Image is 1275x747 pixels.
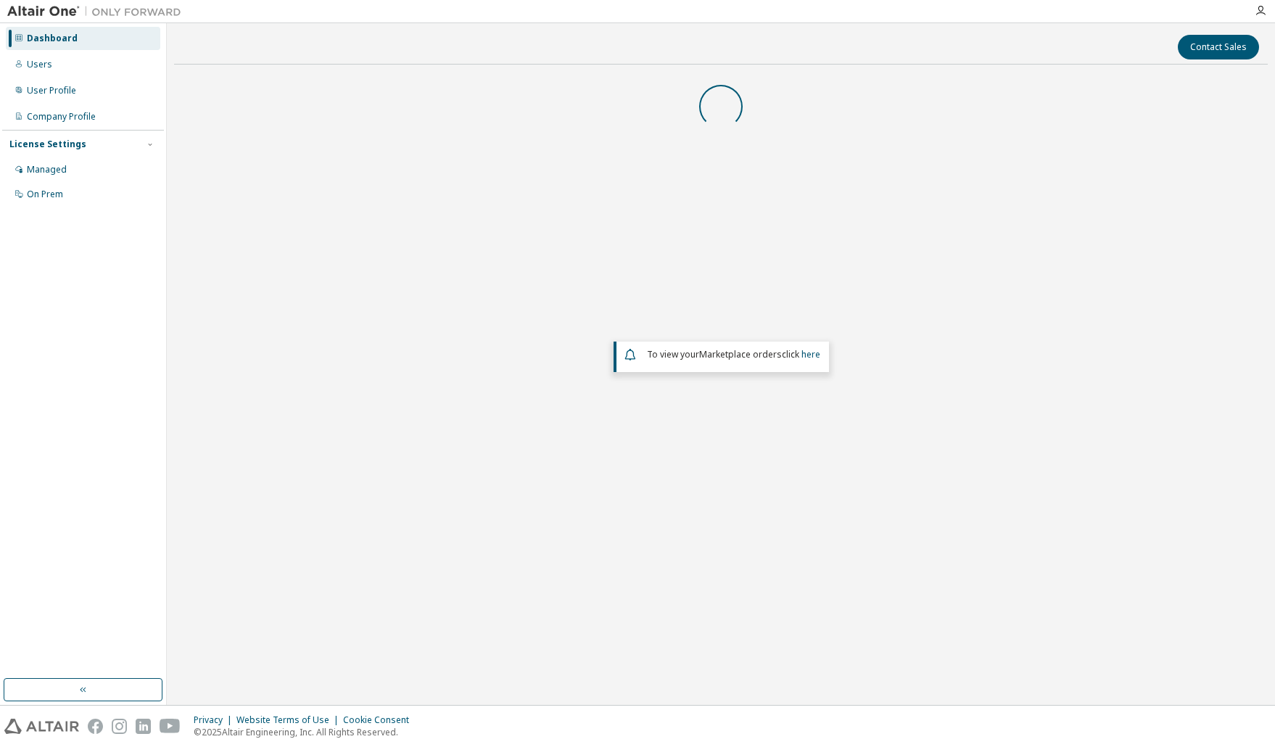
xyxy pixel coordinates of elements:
[1178,35,1259,59] button: Contact Sales
[7,4,189,19] img: Altair One
[9,139,86,150] div: License Settings
[160,719,181,734] img: youtube.svg
[194,714,236,726] div: Privacy
[801,348,820,360] a: here
[27,59,52,70] div: Users
[88,719,103,734] img: facebook.svg
[194,726,418,738] p: © 2025 Altair Engineering, Inc. All Rights Reserved.
[699,348,782,360] em: Marketplace orders
[236,714,343,726] div: Website Terms of Use
[27,164,67,176] div: Managed
[27,85,76,96] div: User Profile
[136,719,151,734] img: linkedin.svg
[343,714,418,726] div: Cookie Consent
[27,111,96,123] div: Company Profile
[4,719,79,734] img: altair_logo.svg
[647,348,820,360] span: To view your click
[27,33,78,44] div: Dashboard
[27,189,63,200] div: On Prem
[112,719,127,734] img: instagram.svg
